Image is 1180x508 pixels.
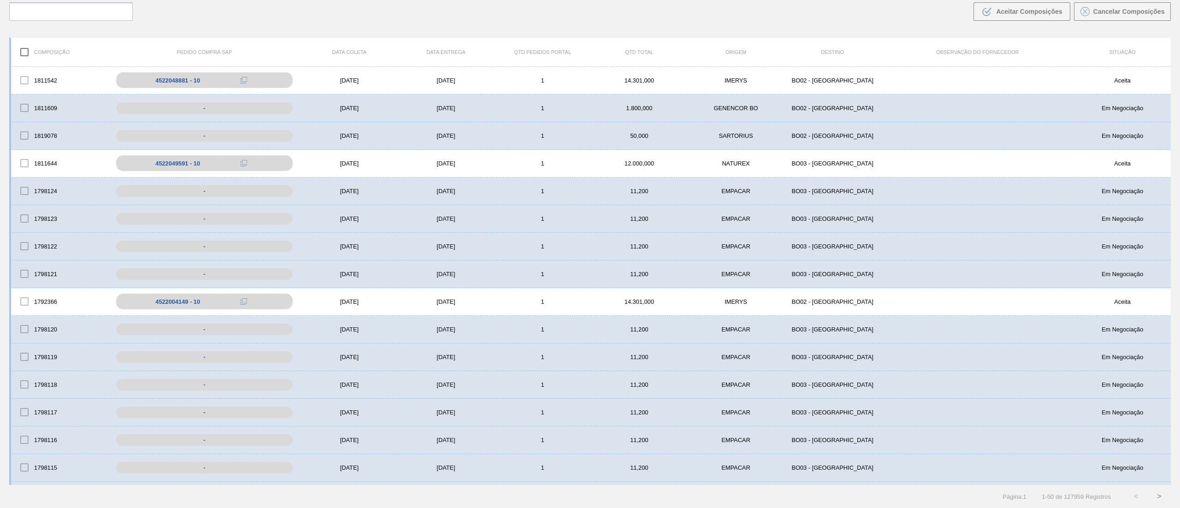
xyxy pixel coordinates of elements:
[11,458,108,477] div: 1798115
[11,71,108,90] div: 1811542
[11,347,108,366] div: 1798119
[1148,485,1171,508] button: >
[1074,381,1171,388] div: Em Negociação
[301,271,398,278] div: [DATE]
[1125,485,1148,508] button: <
[301,298,398,305] div: [DATE]
[784,49,881,55] div: Destino
[301,215,398,222] div: [DATE]
[301,437,398,443] div: [DATE]
[11,319,108,339] div: 1798120
[116,268,293,280] div: -
[591,326,688,333] div: 11,200
[688,354,785,360] div: EMPACAR
[155,160,200,167] div: 4522049591 - 10
[11,126,108,145] div: 1819078
[494,437,591,443] div: 1
[688,215,785,222] div: EMPACAR
[688,298,785,305] div: IMERYS
[1074,77,1171,84] div: Aceita
[155,77,200,84] div: 4522048881 - 10
[116,351,293,363] div: -
[301,326,398,333] div: [DATE]
[398,49,495,55] div: Data entrega
[688,381,785,388] div: EMPACAR
[235,296,253,307] div: Copiar
[494,188,591,195] div: 1
[591,105,688,112] div: 1.800,000
[398,105,495,112] div: [DATE]
[688,464,785,471] div: EMPACAR
[301,132,398,139] div: [DATE]
[591,464,688,471] div: 11,200
[108,49,301,55] div: Pedido Compra SAP
[784,437,881,443] div: BO03 - Santa Cruz
[398,298,495,305] div: [DATE]
[784,381,881,388] div: BO03 - Santa Cruz
[688,326,785,333] div: EMPACAR
[301,105,398,112] div: [DATE]
[11,430,108,449] div: 1798116
[1074,298,1171,305] div: Aceita
[591,215,688,222] div: 11,200
[398,132,495,139] div: [DATE]
[494,271,591,278] div: 1
[301,381,398,388] div: [DATE]
[155,298,200,305] div: 4522004149 - 10
[301,354,398,360] div: [DATE]
[784,464,881,471] div: BO03 - Santa Cruz
[688,77,785,84] div: IMERYS
[398,464,495,471] div: [DATE]
[494,326,591,333] div: 1
[784,188,881,195] div: BO03 - Santa Cruz
[973,2,1070,21] button: Aceitar Composições
[784,409,881,416] div: BO03 - Santa Cruz
[11,402,108,422] div: 1798117
[11,236,108,256] div: 1798122
[398,215,495,222] div: [DATE]
[591,132,688,139] div: 50,000
[1074,49,1171,55] div: Situação
[1093,8,1165,15] span: Cancelar Composições
[301,77,398,84] div: [DATE]
[116,185,293,197] div: -
[116,434,293,446] div: -
[11,264,108,284] div: 1798121
[494,354,591,360] div: 1
[1074,188,1171,195] div: Em Negociação
[688,409,785,416] div: EMPACAR
[301,243,398,250] div: [DATE]
[116,213,293,224] div: -
[11,98,108,118] div: 1811609
[116,130,293,142] div: -
[301,49,398,55] div: Data coleta
[494,132,591,139] div: 1
[398,437,495,443] div: [DATE]
[688,243,785,250] div: EMPACAR
[494,77,591,84] div: 1
[398,409,495,416] div: [DATE]
[591,49,688,55] div: Qtd Total
[591,160,688,167] div: 12.000,000
[494,409,591,416] div: 1
[591,381,688,388] div: 11,200
[688,132,785,139] div: SARTORIUS
[301,464,398,471] div: [DATE]
[1040,493,1111,500] span: 1 - 50 de 127959 Registros
[688,160,785,167] div: NATUREX
[688,271,785,278] div: EMPACAR
[494,215,591,222] div: 1
[591,77,688,84] div: 14.301,000
[1003,493,1026,500] span: Página : 1
[591,409,688,416] div: 11,200
[494,105,591,112] div: 1
[784,271,881,278] div: BO03 - Santa Cruz
[11,154,108,173] div: 1811644
[398,77,495,84] div: [DATE]
[1074,215,1171,222] div: Em Negociação
[11,292,108,311] div: 1792366
[398,188,495,195] div: [DATE]
[1074,132,1171,139] div: Em Negociação
[688,188,785,195] div: EMPACAR
[784,105,881,112] div: BO02 - La Paz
